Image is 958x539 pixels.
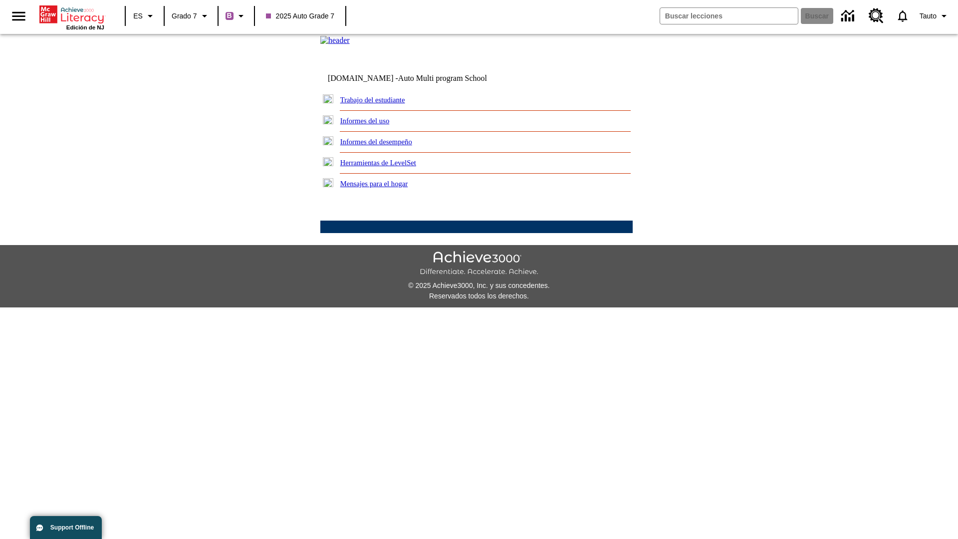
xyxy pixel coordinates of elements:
span: ES [133,11,143,21]
button: Support Offline [30,516,102,539]
button: Perfil/Configuración [916,7,954,25]
td: [DOMAIN_NAME] - [328,74,511,83]
button: Grado: Grado 7, Elige un grado [168,7,215,25]
span: Support Offline [50,524,94,531]
span: Edición de NJ [66,24,104,30]
span: Grado 7 [172,11,197,21]
a: Informes del desempeño [340,138,412,146]
a: Centro de recursos, Se abrirá en una pestaña nueva. [863,2,890,29]
img: plus.gif [323,136,333,145]
button: Boost El color de la clase es morado/púrpura. Cambiar el color de la clase. [222,7,251,25]
img: header [320,36,350,45]
img: Achieve3000 Differentiate Accelerate Achieve [420,251,538,276]
nobr: Auto Multi program School [398,74,487,82]
a: Trabajo del estudiante [340,96,405,104]
button: Lenguaje: ES, Selecciona un idioma [129,7,161,25]
img: plus.gif [323,94,333,103]
a: Mensajes para el hogar [340,180,408,188]
span: 2025 Auto Grade 7 [266,11,335,21]
button: Abrir el menú lateral [4,1,33,31]
a: Herramientas de LevelSet [340,159,416,167]
a: Centro de información [835,2,863,30]
img: plus.gif [323,157,333,166]
div: Portada [39,3,104,30]
span: B [227,9,232,22]
img: plus.gif [323,115,333,124]
span: Tauto [920,11,937,21]
a: Informes del uso [340,117,390,125]
a: Notificaciones [890,3,916,29]
img: plus.gif [323,178,333,187]
input: Buscar campo [660,8,798,24]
